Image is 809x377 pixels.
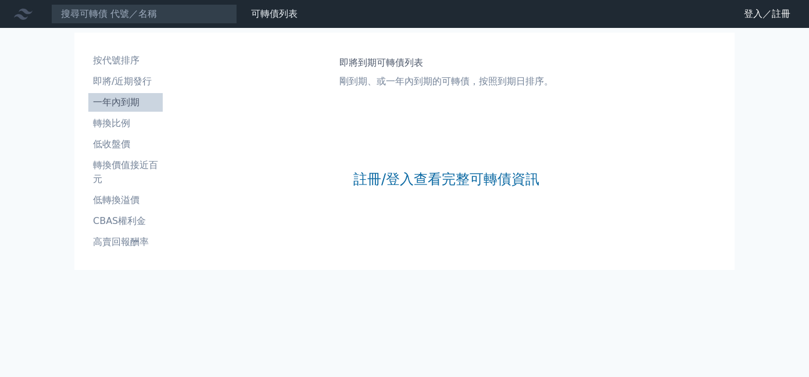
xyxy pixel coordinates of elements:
p: 剛到期、或一年內到期的可轉債，按照到期日排序。 [339,74,553,88]
a: 按代號排序 [88,51,163,70]
a: 轉換比例 [88,114,163,133]
li: 低收盤價 [88,137,163,151]
a: 轉換價值接近百元 [88,156,163,188]
a: 即將/近期發行 [88,72,163,91]
h1: 即將到期可轉債列表 [339,56,553,70]
li: 即將/近期發行 [88,74,163,88]
a: 高賣回報酬率 [88,233,163,251]
a: 低轉換溢價 [88,191,163,209]
li: 一年內到期 [88,95,163,109]
li: 按代號排序 [88,54,163,67]
a: CBAS權利金 [88,212,163,230]
li: 高賣回報酬率 [88,235,163,249]
a: 註冊/登入查看完整可轉債資訊 [353,170,539,188]
li: 轉換比例 [88,116,163,130]
li: CBAS權利金 [88,214,163,228]
a: 可轉債列表 [251,8,298,19]
li: 轉換價值接近百元 [88,158,163,186]
a: 一年內到期 [88,93,163,112]
li: 低轉換溢價 [88,193,163,207]
a: 登入／註冊 [735,5,800,23]
a: 低收盤價 [88,135,163,154]
input: 搜尋可轉債 代號／名稱 [51,4,237,24]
